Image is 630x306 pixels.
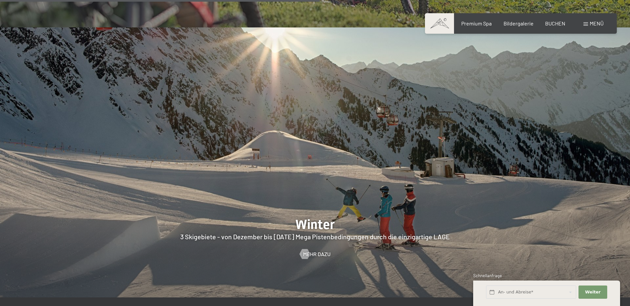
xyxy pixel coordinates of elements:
[461,20,492,26] a: Premium Spa
[473,273,502,278] span: Schnellanfrage
[300,250,331,258] a: Mehr dazu
[585,289,601,295] span: Weiter
[303,250,331,258] span: Mehr dazu
[578,286,607,299] button: Weiter
[545,20,565,26] a: BUCHEN
[504,20,534,26] a: Bildergalerie
[590,20,604,26] span: Menü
